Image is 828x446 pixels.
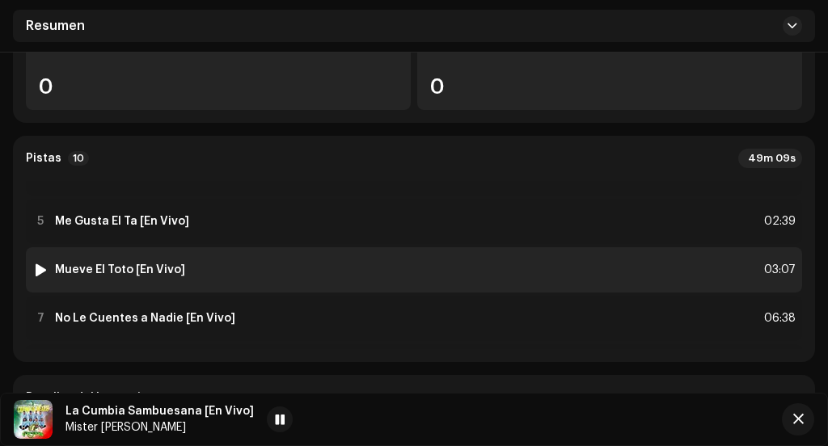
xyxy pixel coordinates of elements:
p-badge: 10 [68,151,89,166]
span: Resumen [26,19,85,32]
div: 49m 09s [738,149,802,168]
div: Mister [PERSON_NAME] [65,421,254,434]
strong: No Le Cuentes a Nadie [En Vivo] [55,312,235,325]
div: La Cumbia Sambuesana [En Vivo] [65,405,254,418]
strong: Pistas [26,152,61,165]
div: 06:38 [760,309,796,328]
div: 02:39 [760,212,796,231]
strong: Mueve El Toto [En Vivo] [55,263,185,276]
strong: Me Gusta El Ta [En Vivo] [55,215,189,228]
img: 933d01a1-9b54-471d-9adb-8d9a6f6eceb8 [14,400,53,439]
div: 03:07 [760,260,796,280]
